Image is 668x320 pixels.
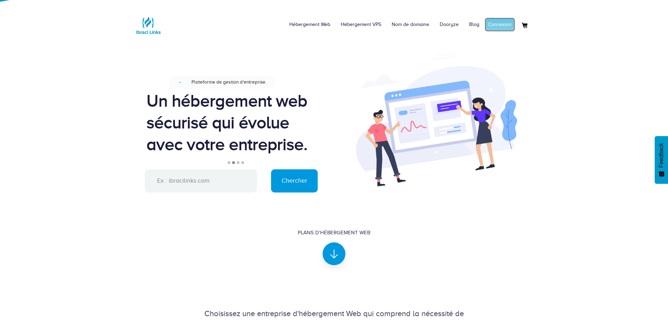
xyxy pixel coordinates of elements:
[524,212,664,289] iframe: Drift Widget Chat Window
[485,18,515,32] a: Connexion
[134,11,162,39] img: Logo Ibraci Links
[284,14,336,35] a: Hébergement Web
[655,136,668,184] button: Feedback - Afficher l’enquête
[658,143,664,168] span: Feedback
[298,229,370,259] a: Plans d'hébergement Web
[134,5,162,39] a: Logo Ibraci Links
[336,14,386,35] a: Hébergement VPS
[169,74,301,90] a: NouveauPlateforme de gestion d'entreprise.
[145,169,257,192] input: Ex : ibracilinks.com
[434,14,464,35] a: Dooryze
[386,14,434,35] a: Nom de domaine
[271,169,318,192] input: Chercher
[191,79,266,85] span: Plateforme de gestion d'entreprise.
[633,285,660,312] iframe: Drift Widget Chat Controller
[298,229,370,236] div: Plans d'hébergement Web
[147,90,324,155] div: Un hébergement web sécurisé qui évolue avec votre entreprise.
[464,14,485,35] a: Blog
